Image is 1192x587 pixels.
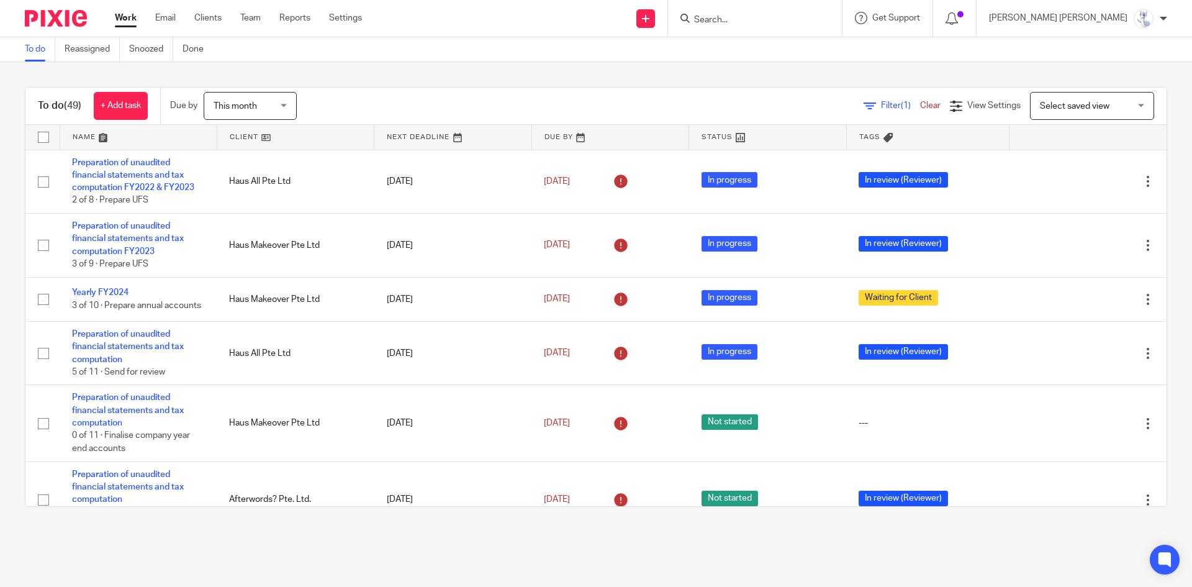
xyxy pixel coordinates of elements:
[1134,9,1154,29] img: images.jfif
[702,290,757,306] span: In progress
[693,15,805,26] input: Search
[544,419,570,427] span: [DATE]
[115,12,137,24] a: Work
[374,462,531,538] td: [DATE]
[859,236,948,252] span: In review (Reviewer)
[920,101,941,110] a: Clear
[72,301,201,310] span: 3 of 10 · Prepare annual accounts
[183,37,213,61] a: Done
[72,432,190,453] span: 0 of 11 · Finalise company year end accounts
[702,172,757,188] span: In progress
[859,344,948,360] span: In review (Reviewer)
[544,349,570,358] span: [DATE]
[170,99,197,112] p: Due by
[967,101,1021,110] span: View Settings
[279,12,310,24] a: Reports
[155,12,176,24] a: Email
[374,385,531,462] td: [DATE]
[94,92,148,120] a: + Add task
[544,241,570,250] span: [DATE]
[38,99,81,112] h1: To do
[217,321,374,385] td: Haus All Pte Ltd
[64,101,81,111] span: (49)
[72,222,184,256] a: Preparation of unaudited financial statements and tax computation FY2023
[240,12,261,24] a: Team
[544,495,570,504] span: [DATE]
[72,196,148,205] span: 2 of 8 · Prepare UFS
[217,214,374,278] td: Haus Makeover Pte Ltd
[859,417,996,429] div: ---
[194,12,222,24] a: Clients
[374,214,531,278] td: [DATE]
[374,321,531,385] td: [DATE]
[72,260,148,268] span: 3 of 9 · Prepare UFS
[25,37,55,61] a: To do
[872,14,920,22] span: Get Support
[217,385,374,462] td: Haus Makeover Pte Ltd
[989,12,1127,24] p: [PERSON_NAME] [PERSON_NAME]
[129,37,173,61] a: Snoozed
[374,277,531,321] td: [DATE]
[859,172,948,188] span: In review (Reviewer)
[374,150,531,214] td: [DATE]
[901,101,911,110] span: (1)
[859,134,880,140] span: Tags
[544,295,570,304] span: [DATE]
[65,37,120,61] a: Reassigned
[217,462,374,538] td: Afterwords? Pte. Ltd.
[881,101,920,110] span: Filter
[214,102,257,111] span: This month
[329,12,362,24] a: Settings
[702,344,757,360] span: In progress
[72,330,184,364] a: Preparation of unaudited financial statements and tax computation
[217,277,374,321] td: Haus Makeover Pte Ltd
[72,158,194,193] a: Preparation of unaudited financial statements and tax computation FY2022 & FY2023
[72,470,184,504] a: Preparation of unaudited financial statements and tax computation
[25,10,87,27] img: Pixie
[72,368,165,376] span: 5 of 11 · Send for review
[702,236,757,252] span: In progress
[544,177,570,186] span: [DATE]
[859,290,938,306] span: Waiting for Client
[859,491,948,506] span: In review (Reviewer)
[72,393,184,427] a: Preparation of unaudited financial statements and tax computation
[72,288,129,297] a: Yearly FY2024
[1040,102,1109,111] span: Select saved view
[702,414,758,430] span: Not started
[702,491,758,506] span: Not started
[217,150,374,214] td: Haus All Pte Ltd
